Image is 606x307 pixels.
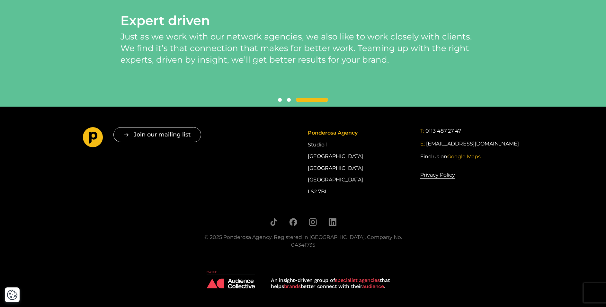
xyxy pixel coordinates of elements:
[7,289,18,300] button: Cookie Settings
[120,13,486,28] div: Expert driven
[195,233,411,249] div: © 2025 Ponderosa Agency. Registered in [GEOGRAPHIC_DATA]. Company No. 04341735
[270,218,278,226] a: Follow us on TikTok
[83,127,103,150] a: Go to homepage
[308,130,358,136] span: Ponderosa Agency
[309,218,317,226] a: Follow us on Instagram
[113,127,201,142] button: Join our mailing list
[426,140,519,148] a: [EMAIL_ADDRESS][DOMAIN_NAME]
[284,283,301,289] strong: brands
[447,153,481,160] span: Google Maps
[289,218,297,226] a: Follow us on Facebook
[207,271,255,288] img: Audience Collective logo
[420,141,425,147] span: E:
[425,127,461,135] a: 0113 487 27 47
[271,277,399,289] div: An insight-driven group of that helps better connect with their .
[7,289,18,300] img: Revisit consent button
[420,153,481,161] a: Find us onGoogle Maps
[335,277,379,283] strong: specialist agencies
[120,31,486,66] p: Just as we work with our network agencies, we also like to work closely with clients. We find it’...
[420,171,455,179] a: Privacy Policy
[308,127,411,197] div: Studio 1 [GEOGRAPHIC_DATA] [GEOGRAPHIC_DATA] [GEOGRAPHIC_DATA] LS2 7BL
[328,218,336,226] a: Follow us on LinkedIn
[362,283,384,289] strong: audience
[420,128,424,134] span: T:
